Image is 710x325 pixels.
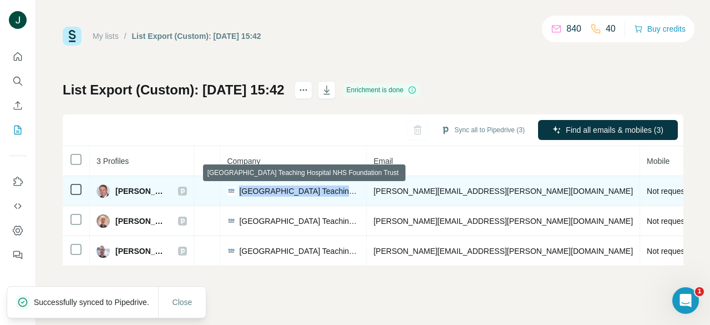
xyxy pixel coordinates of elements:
[647,247,696,256] span: Not requested
[227,217,236,226] img: company-logo
[227,187,236,196] img: company-logo
[124,31,126,42] li: /
[647,187,696,196] span: Not requested
[695,287,704,296] span: 1
[9,221,27,241] button: Dashboard
[97,244,110,258] img: Avatar
[672,287,699,314] iframe: Intercom live chat
[97,214,110,228] img: Avatar
[9,196,27,216] button: Use Surfe API
[634,21,686,37] button: Buy credits
[239,246,359,257] span: [GEOGRAPHIC_DATA] Teaching Hospital NHS Foundation Trust
[647,217,696,226] span: Not requested
[9,120,27,140] button: My lists
[566,22,581,36] p: 840
[433,122,532,138] button: Sync all to Pipedrive (3)
[9,96,27,116] button: Enrich CSV
[606,22,616,36] p: 40
[132,31,261,42] div: List Export (Custom): [DATE] 15:42
[173,297,192,308] span: Close
[373,247,633,256] span: [PERSON_NAME][EMAIL_ADDRESS][PERSON_NAME][DOMAIN_NAME]
[647,157,670,166] span: Mobile
[227,247,236,256] img: company-logo
[165,292,200,312] button: Close
[115,216,167,227] span: [PERSON_NAME]
[373,187,633,196] span: [PERSON_NAME][EMAIL_ADDRESS][PERSON_NAME][DOMAIN_NAME]
[295,81,312,99] button: actions
[93,32,119,41] a: My lists
[34,297,158,308] p: Successfully synced to Pipedrive.
[115,186,167,197] span: [PERSON_NAME]
[97,184,110,198] img: Avatar
[538,120,678,140] button: Find all emails & mobiles (3)
[227,157,260,166] span: Company
[9,11,27,29] img: Avatar
[566,124,663,136] span: Find all emails & mobiles (3)
[239,186,359,197] span: [GEOGRAPHIC_DATA] Teaching Hospital NHS Foundation Trust
[373,157,393,166] span: Email
[9,47,27,67] button: Quick start
[9,71,27,91] button: Search
[97,157,129,166] span: 3 Profiles
[63,81,285,99] h1: List Export (Custom): [DATE] 15:42
[373,217,633,226] span: [PERSON_NAME][EMAIL_ADDRESS][PERSON_NAME][DOMAIN_NAME]
[115,246,167,257] span: [PERSON_NAME]
[239,216,359,227] span: [GEOGRAPHIC_DATA] Teaching Hospital NHS Foundation Trust
[9,172,27,192] button: Use Surfe on LinkedIn
[63,27,82,46] img: Surfe Logo
[9,245,27,265] button: Feedback
[343,83,420,97] div: Enrichment is done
